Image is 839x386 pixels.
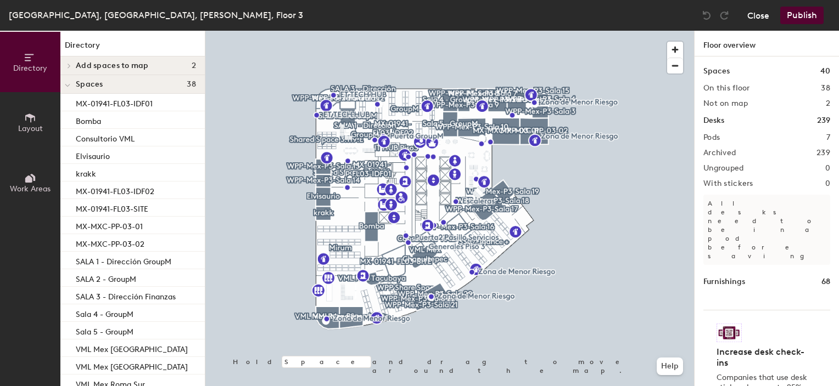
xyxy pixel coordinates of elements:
[703,99,748,108] h2: Not on map
[703,164,744,173] h2: Ungrouped
[60,39,205,56] h1: Directory
[703,65,730,77] h1: Spaces
[657,357,683,375] button: Help
[747,7,769,24] button: Close
[76,219,143,231] p: MX-MXC-PP-03-01
[703,149,736,157] h2: Archived
[76,61,149,70] span: Add spaces to map
[76,166,96,179] p: krakk
[187,80,196,89] span: 38
[192,61,196,70] span: 2
[76,149,110,161] p: Elvisaurio
[719,10,730,21] img: Redo
[76,113,101,126] p: Bomba
[76,236,144,249] p: MX-MXC-PP-03-02
[717,347,810,368] h4: Increase desk check-ins
[703,84,750,93] h2: On this floor
[18,124,43,133] span: Layout
[826,133,830,142] h2: 7
[76,184,154,196] p: MX-01941-FL03-IDF02
[13,64,47,73] span: Directory
[703,276,745,288] h1: Furnishings
[9,8,303,22] div: [GEOGRAPHIC_DATA], [GEOGRAPHIC_DATA], [PERSON_NAME], Floor 3
[10,184,51,194] span: Work Areas
[816,149,830,157] h2: 239
[76,131,135,144] p: Consultorio VML
[826,99,830,108] h2: 2
[703,195,830,265] p: All desks need to be in a pod before saving
[820,65,830,77] h1: 40
[703,133,720,142] h2: Pods
[76,342,188,354] p: VML Mex [GEOGRAPHIC_DATA]
[821,84,830,93] h2: 38
[695,31,839,56] h1: Floor overview
[703,115,724,127] h1: Desks
[76,96,153,109] p: MX-01941-FL03-IDF01
[717,323,742,342] img: Sticker logo
[76,201,148,214] p: MX-01941-FL03-SITE
[825,164,830,173] h2: 0
[825,179,830,188] h2: 0
[821,276,830,288] h1: 68
[76,271,136,284] p: SALA 2 - GroupM
[780,7,824,24] button: Publish
[76,80,103,89] span: Spaces
[76,324,133,337] p: Sala 5 - GroupM
[76,359,188,372] p: VML Mex [GEOGRAPHIC_DATA]
[76,289,176,302] p: SALA 3 - Dirección Finanzas
[76,254,171,266] p: SALA 1 - Dirección GroupM
[703,179,753,188] h2: With stickers
[76,306,133,319] p: Sala 4 - GroupM
[701,10,712,21] img: Undo
[817,115,830,127] h1: 239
